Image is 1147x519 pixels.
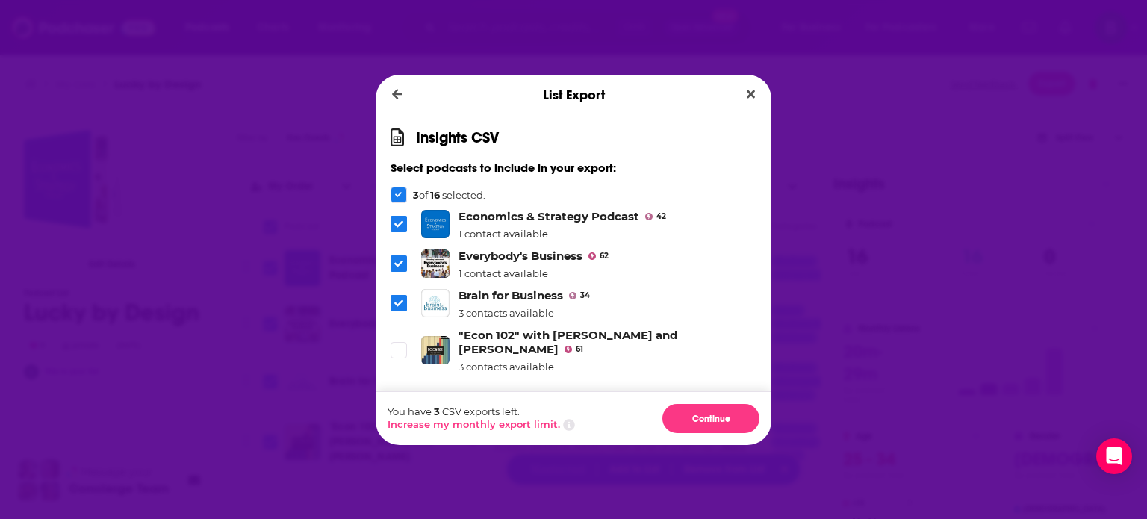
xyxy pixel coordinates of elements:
[576,346,583,352] span: 61
[662,404,759,433] button: Continue
[421,336,450,364] img: "Econ 102" with Noah Smith and Erik Torenberg
[600,253,609,259] span: 62
[569,292,590,299] a: 34
[459,267,609,279] div: 1 contact available
[416,128,499,147] h1: Insights CSV
[580,293,590,299] span: 34
[1096,438,1132,474] div: Open Intercom Messenger
[421,210,450,238] img: Economics & Strategy Podcast
[565,346,583,353] a: 61
[413,189,419,201] span: 3
[376,75,771,115] div: List Export
[459,209,639,223] a: Economics & Strategy Podcast
[645,213,666,220] a: 42
[459,307,590,319] div: 3 contacts available
[656,214,666,220] span: 42
[430,189,440,201] span: 16
[741,85,761,104] button: Close
[421,289,450,317] img: Brain for Business
[588,252,609,260] a: 62
[434,405,440,417] span: 3
[421,249,450,278] img: Everybody's Business
[459,288,563,302] a: Brain for Business
[459,228,666,240] div: 1 contact available
[388,405,575,417] p: You have CSV exports left.
[459,328,677,356] a: "Econ 102" with Noah Smith and Erik Torenberg
[459,249,582,263] a: Everybody's Business
[459,361,756,373] div: 3 contacts available
[413,189,485,201] p: of selected.
[388,418,560,430] button: Increase my monthly export limit.
[391,161,756,175] h3: Select podcasts to include in your export:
